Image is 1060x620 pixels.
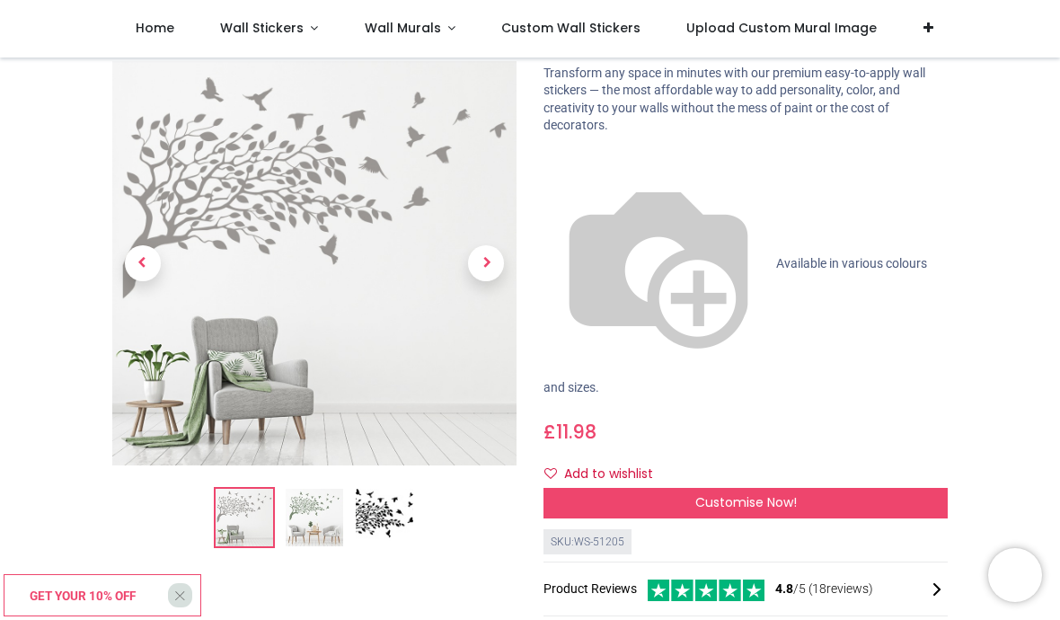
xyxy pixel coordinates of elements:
span: Upload Custom Mural Image [686,19,877,37]
img: Bird Tree Branch Wall Sticker [216,490,273,547]
span: /5 ( 18 reviews) [775,580,873,598]
div: Product Reviews [543,577,948,601]
span: Wall Stickers [220,19,304,37]
span: Custom Wall Stickers [501,19,640,37]
iframe: Brevo live chat [988,548,1042,602]
div: SKU: WS-51205 [543,529,632,555]
button: Add to wishlistAdd to wishlist [543,459,668,490]
img: color-wheel.png [543,149,773,379]
span: Next [468,246,504,282]
span: 11.98 [556,419,596,445]
p: Transform any space in minutes with our premium easy-to-apply wall stickers — the most affordable... [543,65,948,135]
i: Add to wishlist [544,467,557,480]
span: Home [136,19,174,37]
img: WS-51205-02 [286,490,343,547]
span: Customise Now! [695,493,797,511]
span: 4.8 [775,581,793,596]
span: Previous [125,246,161,282]
span: £ [543,419,596,445]
a: Next [456,122,517,405]
img: Bird Tree Branch Wall Sticker [112,62,517,466]
img: WS-51205-03 [356,490,413,547]
a: Previous [112,122,173,405]
span: Wall Murals [365,19,441,37]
